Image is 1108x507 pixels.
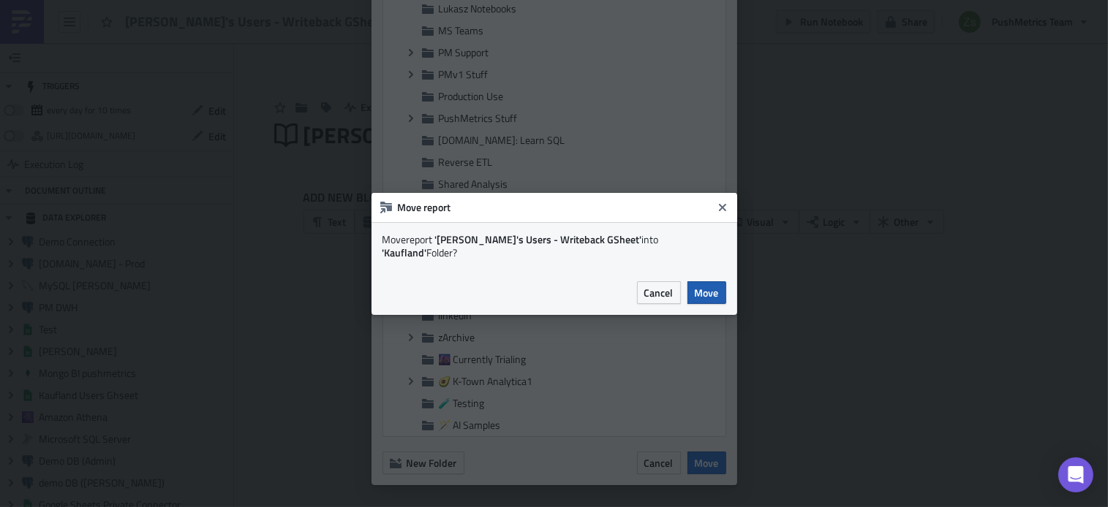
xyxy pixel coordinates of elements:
div: Open Intercom Messenger [1058,457,1093,492]
h6: Move report [397,201,712,214]
span: Move [695,285,719,300]
button: Cancel [637,281,681,304]
strong: 'Kaufland' [382,245,427,260]
strong: ' [PERSON_NAME]'s Users - Writeback GSheet ' [435,232,642,247]
button: Move [687,281,726,304]
button: Close [712,197,734,218]
span: Cancel [644,285,674,300]
div: Move report into Folder? [382,233,726,259]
